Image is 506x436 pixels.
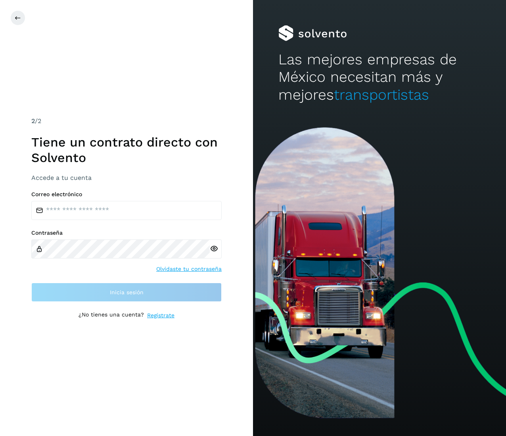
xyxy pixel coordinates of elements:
p: ¿No tienes una cuenta? [79,311,144,320]
label: Contraseña [31,230,222,236]
span: transportistas [334,86,429,103]
div: /2 [31,116,222,126]
span: Inicia sesión [110,289,144,295]
h1: Tiene un contrato directo con Solvento [31,135,222,165]
label: Correo electrónico [31,191,222,198]
h2: Las mejores empresas de México necesitan más y mejores [278,51,481,104]
span: 2 [31,117,35,125]
h3: Accede a tu cuenta [31,174,222,181]
a: Olvidaste tu contraseña [156,265,222,273]
a: Regístrate [147,311,174,320]
button: Inicia sesión [31,283,222,302]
